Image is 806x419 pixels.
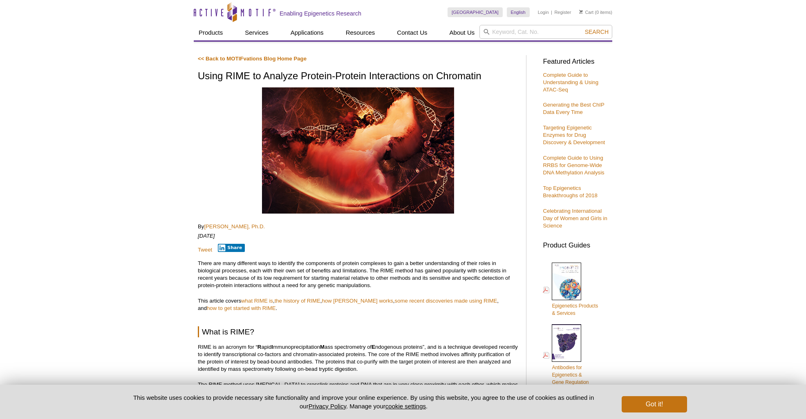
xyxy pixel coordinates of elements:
a: [PERSON_NAME], Ph.D. [204,223,265,230]
a: what RIME is [241,298,273,304]
span: Antibodies for Epigenetics & Gene Regulation [552,365,589,385]
a: Complete Guide to Using RRBS for Genome-Wide DNA Methylation Analysis [543,155,604,176]
em: [DATE] [198,233,215,239]
p: By [198,223,518,230]
button: Share [218,244,245,252]
p: The RIME method uses [MEDICAL_DATA] to crosslink proteins and DNA that are in very close proximit... [198,381,518,418]
span: Epigenetics Products & Services [552,303,598,316]
p: This website uses cookies to provide necessary site functionality and improve your online experie... [119,393,608,410]
a: Products [194,25,228,40]
a: Complete Guide to Understanding & Using ATAC-Seq [543,72,598,93]
img: Your Cart [579,10,583,14]
a: Targeting Epigenetic Enzymes for Drug Discovery & Development [543,125,605,145]
a: Resources [341,25,380,40]
a: Epigenetics Products& Services [543,262,598,318]
h2: What is RIME? [198,326,518,337]
a: how [PERSON_NAME] works [322,298,393,304]
a: Antibodies forEpigenetics &Gene Regulation [543,323,589,387]
p: This article covers , , , , and . [198,297,518,312]
input: Keyword, Cat. No. [479,25,612,39]
h3: Product Guides [543,237,608,249]
a: Tweet [198,247,212,253]
a: English [507,7,530,17]
img: RIME [262,87,454,214]
a: the history of RIME [275,298,320,304]
a: Login [538,9,549,15]
a: how to get started with RIME [207,305,276,311]
button: cookie settings [385,403,426,410]
button: Got it! [622,396,687,412]
p: There are many different ways to identify the components of protein complexes to gain a better un... [198,260,518,289]
img: Epi_brochure_140604_cover_web_70x200 [552,263,581,300]
img: Abs_epi_2015_cover_web_70x200 [552,324,581,362]
a: Applications [286,25,329,40]
a: Cart [579,9,593,15]
h2: Enabling Epigenetics Research [280,10,361,17]
a: Register [554,9,571,15]
strong: E [372,344,375,350]
h1: Using RIME to Analyze Protein-Protein Interactions on Chromatin [198,71,518,82]
a: [GEOGRAPHIC_DATA] [448,7,503,17]
a: Privacy Policy [309,403,346,410]
a: << Back to MOTIFvations Blog Home Page [198,56,307,62]
strong: R [257,344,262,350]
p: RIME is an acronym for “ apid mmunoprecipitation ass spectrometry of ndogenous proteins”, and is ... [198,343,518,373]
a: Generating the Best ChIP Data Every Time [543,102,604,115]
a: Services [240,25,273,40]
a: Contact Us [392,25,432,40]
h3: Featured Articles [543,58,608,65]
strong: I [271,344,273,350]
a: Top Epigenetics Breakthroughs of 2018 [543,185,597,198]
a: About Us [445,25,480,40]
li: | [551,7,552,17]
span: Search [585,29,609,35]
a: some recent discoveries made using RIME [395,298,497,304]
a: Celebrating International Day of Women and Girls in Science [543,208,607,229]
strong: M [320,344,325,350]
li: (0 items) [579,7,612,17]
button: Search [582,28,611,36]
